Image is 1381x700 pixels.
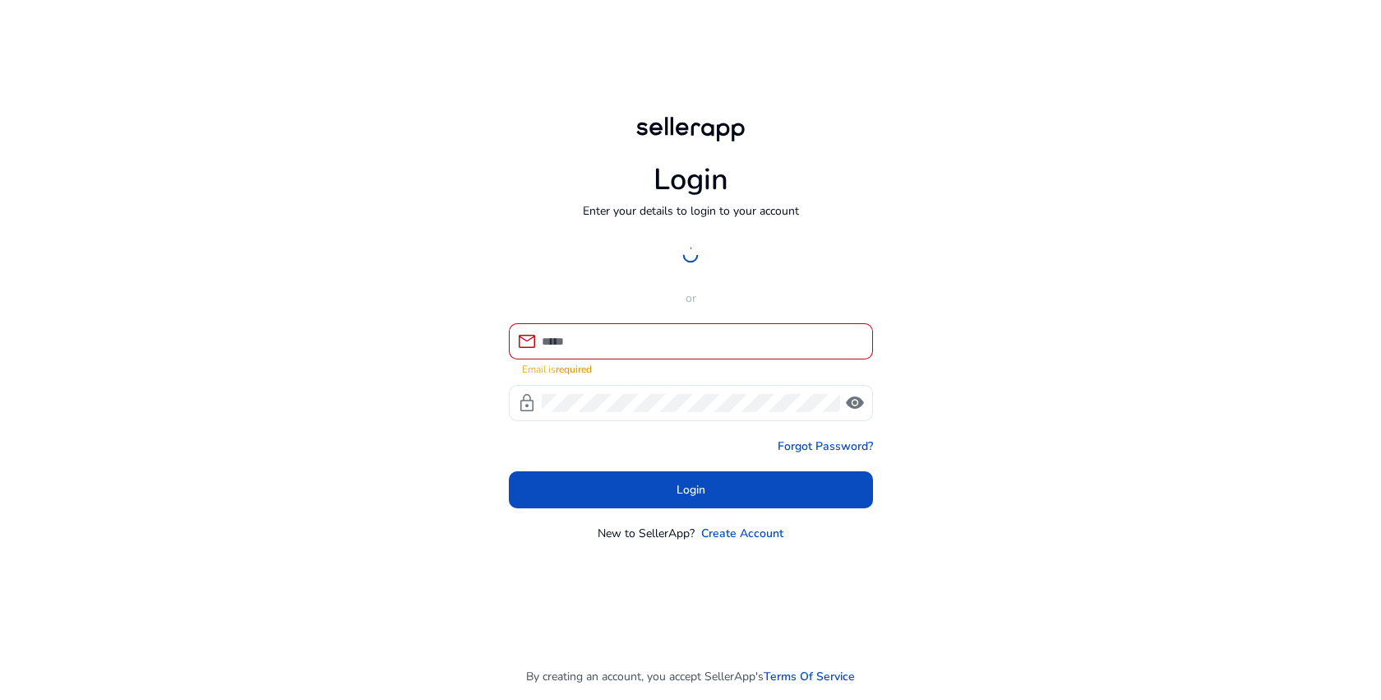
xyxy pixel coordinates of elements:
span: visibility [845,393,865,413]
p: Enter your details to login to your account [583,202,799,220]
span: mail [517,331,537,351]
strong: required [556,363,592,376]
p: New to SellerApp? [598,525,695,542]
span: Login [677,481,705,498]
a: Create Account [701,525,783,542]
a: Terms Of Service [764,668,855,685]
mat-error: Email is [522,359,860,377]
h1: Login [654,162,728,197]
p: or [509,290,873,307]
span: lock [517,393,537,413]
button: Login [509,471,873,508]
a: Forgot Password? [778,438,873,455]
